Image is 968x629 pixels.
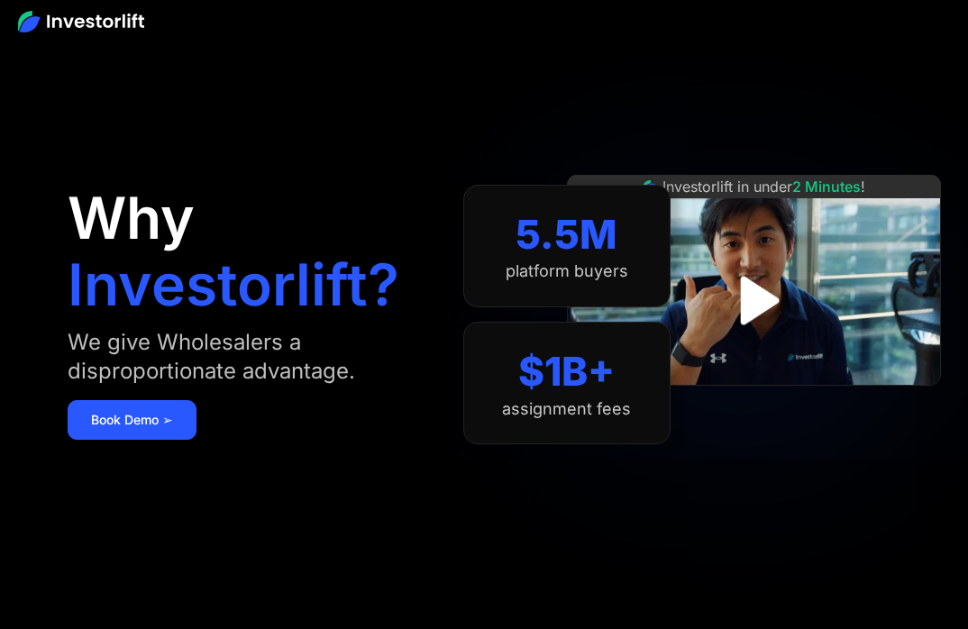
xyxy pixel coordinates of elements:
[506,261,628,281] div: platform buyers
[68,328,426,386] div: We give Wholesalers a disproportionate advantage.
[68,256,399,314] h1: Investorlift?
[68,400,196,440] a: Book Demo ➢
[714,260,794,341] a: open lightbox
[618,395,889,416] iframe: Customer reviews powered by Trustpilot
[792,178,861,196] span: 2 Minutes
[662,176,865,197] div: Investorlift in under !
[516,211,617,259] div: 5.5M
[518,348,615,396] div: $1B+
[68,189,195,247] h1: Why
[502,399,631,419] div: assignment fees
